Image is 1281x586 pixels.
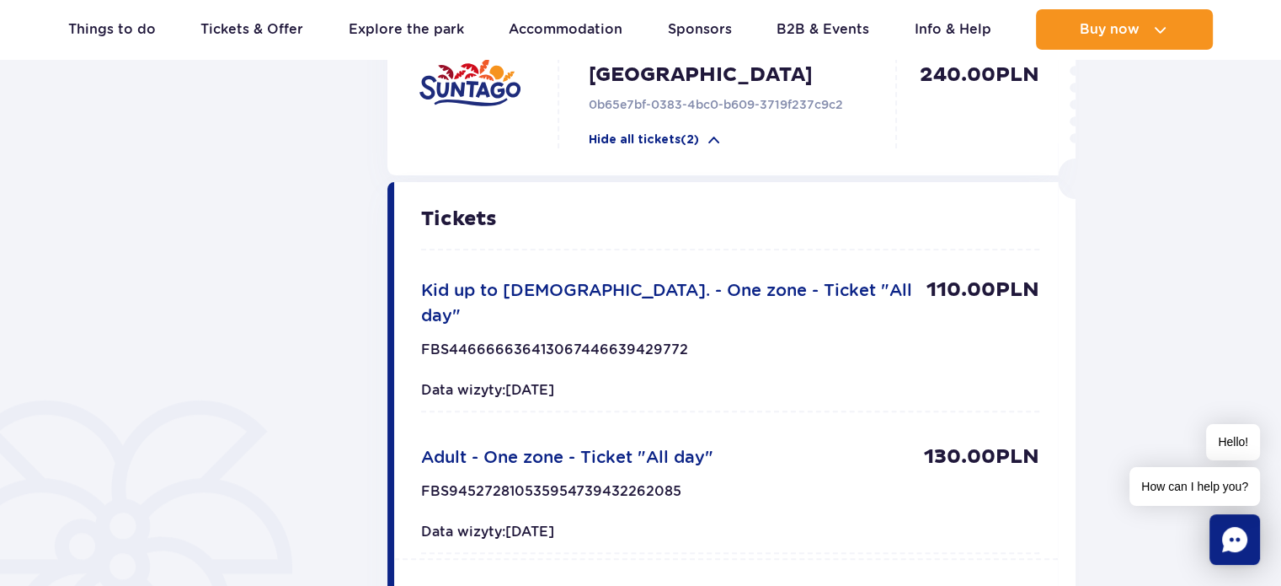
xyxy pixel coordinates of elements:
[1129,467,1260,506] span: How can I help you?
[349,9,464,50] a: Explore the park
[589,96,905,113] p: 0b65e7bf-0383-4bc0-b609-3719f237c9c2
[421,209,1039,229] p: Tickets
[915,9,991,50] a: Info & Help
[1209,514,1260,565] div: Chat
[668,9,732,50] a: Sponsors
[421,280,912,325] span: Kid up to [DEMOGRAPHIC_DATA]. - One zone - Ticket "All day"
[421,382,554,398] span: Data wizyty: [DATE]
[421,524,554,540] span: Data wizyty: [DATE]
[421,447,713,467] span: Adult - One zone - Ticket "All day"
[777,9,869,50] a: B2B & Events
[421,341,688,368] p: FBS446666636413067446639429772
[589,132,699,148] p: Hide all tickets (2)
[589,62,905,88] p: [GEOGRAPHIC_DATA]
[905,62,1039,148] p: 240.00 PLN
[200,9,303,50] a: Tickets & Offer
[589,132,723,148] button: Hide all tickets(2)
[924,444,1039,470] p: 130.00 PLN
[1206,424,1260,460] span: Hello!
[68,9,156,50] a: Things to do
[421,483,681,510] p: FBS945272810535954739432262085
[1080,22,1140,37] span: Buy now
[509,9,622,50] a: Accommodation
[419,37,520,138] img: suntago
[1036,9,1213,50] button: Buy now
[926,277,1039,328] p: 110.00 PLN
